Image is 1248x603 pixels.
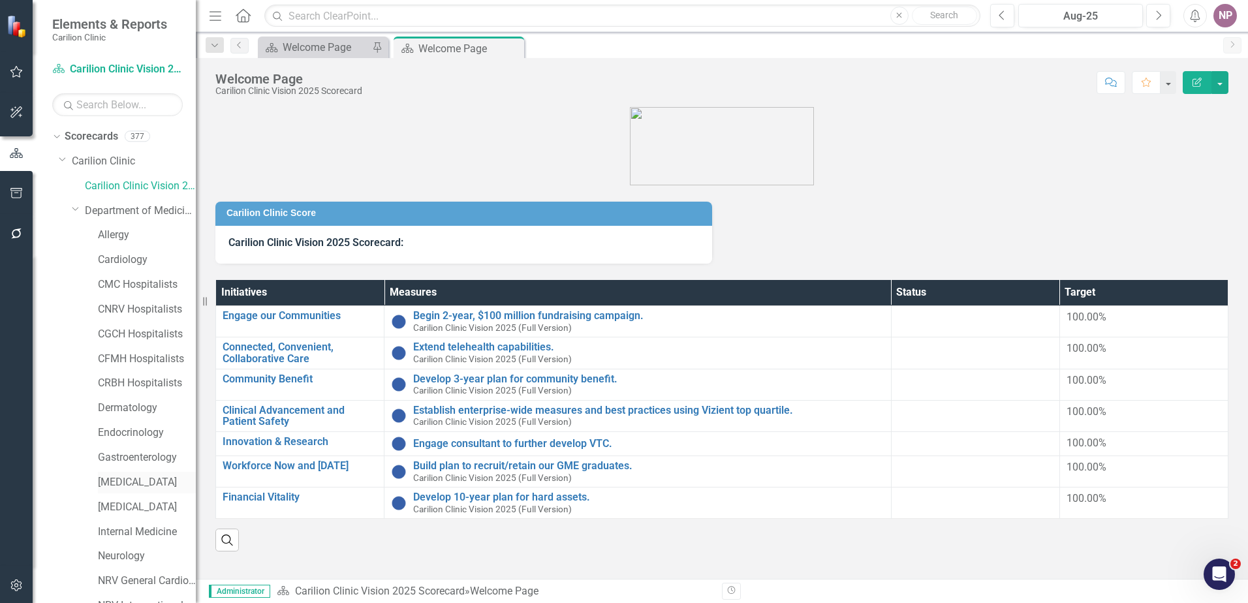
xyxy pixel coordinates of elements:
[98,450,196,465] a: Gastroenterology
[1067,374,1106,386] span: 100.00%
[912,7,977,25] button: Search
[226,208,706,218] h3: Carilion Clinic Score
[384,456,892,487] td: Double-Click to Edit Right Click for Context Menu
[98,327,196,342] a: CGCH Hospitalists
[1067,437,1106,449] span: 100.00%
[413,460,884,472] a: Build plan to recruit/retain our GME graduates.
[125,131,150,142] div: 377
[98,525,196,540] a: Internal Medicine
[98,376,196,391] a: CRBH Hospitalists
[470,585,538,597] div: Welcome Page
[384,400,892,431] td: Double-Click to Edit Right Click for Context Menu
[391,314,407,330] img: No Information
[216,369,384,400] td: Double-Click to Edit Right Click for Context Menu
[98,425,196,441] a: Endocrinology
[223,436,377,448] a: Innovation & Research
[630,107,814,185] img: carilion%20clinic%20logo%202.0.png
[295,585,465,597] a: Carilion Clinic Vision 2025 Scorecard
[264,5,980,27] input: Search ClearPoint...
[98,549,196,564] a: Neurology
[223,405,377,427] a: Clinical Advancement and Patient Safety
[98,228,196,243] a: Allergy
[413,373,884,385] a: Develop 3-year plan for community benefit.
[85,179,196,194] a: Carilion Clinic Vision 2025 Scorecard
[72,154,196,169] a: Carilion Clinic
[1023,8,1138,24] div: Aug-25
[209,585,270,598] span: Administrator
[216,487,384,519] td: Double-Click to Edit Right Click for Context Menu
[413,472,572,483] span: Carilion Clinic Vision 2025 (Full Version)
[391,408,407,424] img: No Information
[1230,559,1241,569] span: 2
[413,491,884,503] a: Develop 10-year plan for hard assets.
[98,500,196,515] a: [MEDICAL_DATA]
[1067,461,1106,473] span: 100.00%
[228,236,403,249] strong: Carilion Clinic Vision 2025 Scorecard:
[930,10,958,20] span: Search
[216,456,384,487] td: Double-Click to Edit Right Click for Context Menu
[391,436,407,452] img: No Information
[98,574,196,589] a: NRV General Cardiology
[418,40,521,57] div: Welcome Page
[223,373,377,385] a: Community Benefit
[216,306,384,337] td: Double-Click to Edit Right Click for Context Menu
[98,253,196,268] a: Cardiology
[98,401,196,416] a: Dermatology
[7,14,29,37] img: ClearPoint Strategy
[98,302,196,317] a: CNRV Hospitalists
[283,39,369,55] div: Welcome Page
[216,337,384,369] td: Double-Click to Edit Right Click for Context Menu
[413,438,884,450] a: Engage consultant to further develop VTC.
[1067,492,1106,504] span: 100.00%
[391,377,407,392] img: No Information
[413,385,572,395] span: Carilion Clinic Vision 2025 (Full Version)
[391,495,407,511] img: No Information
[384,487,892,519] td: Double-Click to Edit Right Click for Context Menu
[277,584,712,599] div: »
[52,93,183,116] input: Search Below...
[216,431,384,456] td: Double-Click to Edit Right Click for Context Menu
[413,322,572,333] span: Carilion Clinic Vision 2025 (Full Version)
[223,341,377,364] a: Connected, Convenient, Collaborative Care
[223,310,377,322] a: Engage our Communities
[1067,311,1106,323] span: 100.00%
[85,204,196,219] a: Department of Medicine
[384,306,892,337] td: Double-Click to Edit Right Click for Context Menu
[223,460,377,472] a: Workforce Now and [DATE]
[215,72,362,86] div: Welcome Page
[98,277,196,292] a: CMC Hospitalists
[413,405,884,416] a: Establish enterprise-wide measures and best practices using Vizient top quartile.
[215,86,362,96] div: Carilion Clinic Vision 2025 Scorecard
[65,129,118,144] a: Scorecards
[1018,4,1143,27] button: Aug-25
[1067,342,1106,354] span: 100.00%
[413,416,572,427] span: Carilion Clinic Vision 2025 (Full Version)
[261,39,369,55] a: Welcome Page
[1213,4,1237,27] button: NP
[98,352,196,367] a: CFMH Hospitalists
[52,62,183,77] a: Carilion Clinic Vision 2025 Scorecard
[223,491,377,503] a: Financial Vitality
[384,431,892,456] td: Double-Click to Edit Right Click for Context Menu
[216,400,384,431] td: Double-Click to Edit Right Click for Context Menu
[413,341,884,353] a: Extend telehealth capabilities.
[384,337,892,369] td: Double-Click to Edit Right Click for Context Menu
[1204,559,1235,590] iframe: Intercom live chat
[98,475,196,490] a: [MEDICAL_DATA]
[384,369,892,400] td: Double-Click to Edit Right Click for Context Menu
[1067,405,1106,418] span: 100.00%
[52,32,167,42] small: Carilion Clinic
[391,464,407,480] img: No Information
[52,16,167,32] span: Elements & Reports
[413,354,572,364] span: Carilion Clinic Vision 2025 (Full Version)
[413,310,884,322] a: Begin 2-year, $100 million fundraising campaign.
[391,345,407,361] img: No Information
[413,504,572,514] span: Carilion Clinic Vision 2025 (Full Version)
